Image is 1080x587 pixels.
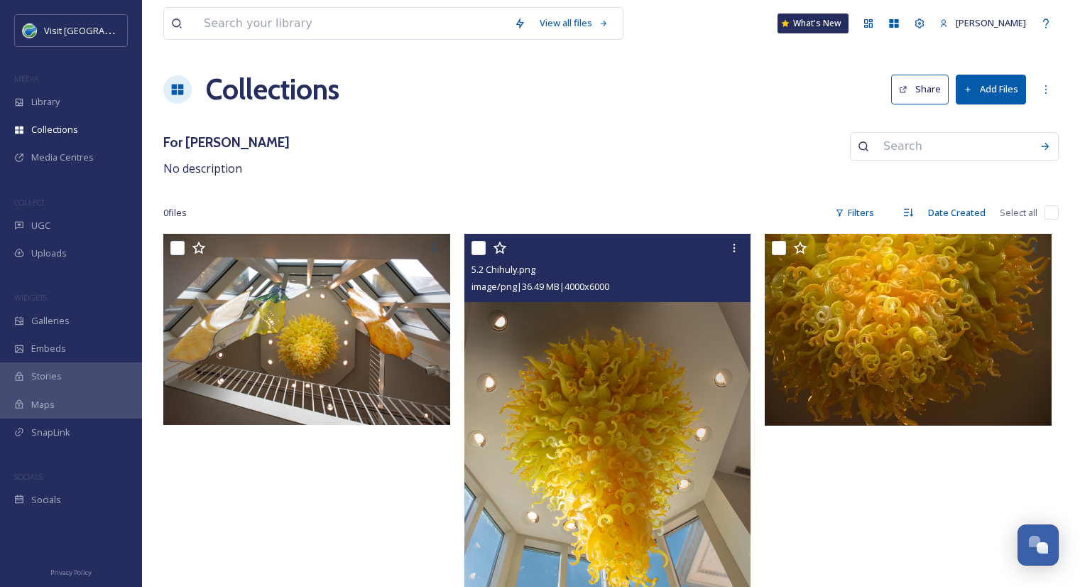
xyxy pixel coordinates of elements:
[31,342,66,355] span: Embeds
[14,292,47,303] span: WIDGETS
[471,263,535,276] span: 5.2 Chihuly.png
[50,563,92,580] a: Privacy Policy
[31,493,61,507] span: Socials
[533,9,616,37] a: View all files
[31,151,94,164] span: Media Centres
[163,234,450,426] img: 5.1 basement.png
[956,75,1026,104] button: Add Files
[31,370,62,383] span: Stories
[44,23,204,37] span: Visit [GEOGRAPHIC_DATA] [US_STATE]
[206,68,339,111] a: Collections
[197,8,507,39] input: Search your library
[921,199,993,227] div: Date Created
[471,280,609,293] span: image/png | 36.49 MB | 4000 x 6000
[31,314,70,328] span: Galleries
[932,9,1033,37] a: [PERSON_NAME]
[765,234,1052,426] img: CVC_3334.NEF
[163,132,290,153] h3: For [PERSON_NAME]
[31,123,78,136] span: Collections
[31,219,50,232] span: UGC
[31,426,70,439] span: SnapLink
[31,247,67,260] span: Uploads
[1000,206,1037,220] span: Select all
[14,197,45,208] span: COLLECT
[163,206,187,220] span: 0 file s
[1018,524,1059,566] button: Open Chat
[891,75,949,104] button: Share
[50,568,92,577] span: Privacy Policy
[14,471,43,482] span: SOCIALS
[956,16,1026,29] span: [PERSON_NAME]
[31,398,55,411] span: Maps
[23,23,37,38] img: cvctwitlogo_400x400.jpg
[31,95,60,109] span: Library
[876,131,1032,162] input: Search
[828,199,881,227] div: Filters
[778,14,849,33] a: What's New
[14,73,39,84] span: MEDIA
[163,161,242,176] span: No description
